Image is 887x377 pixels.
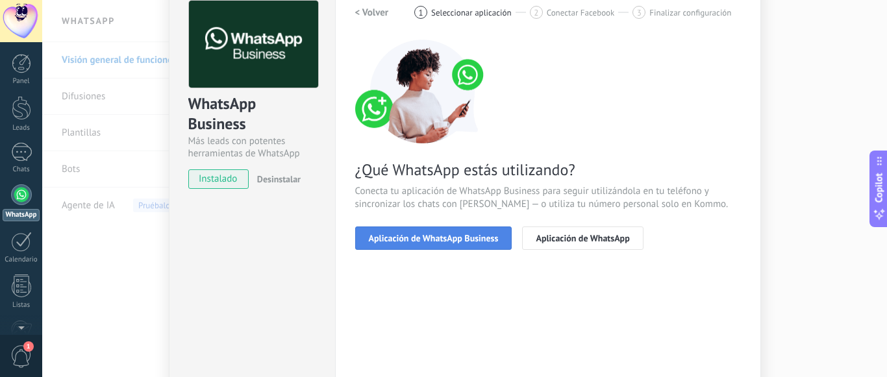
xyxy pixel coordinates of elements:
div: Chats [3,165,40,174]
div: Calendario [3,256,40,264]
span: ¿Qué WhatsApp estás utilizando? [355,160,741,180]
button: Desinstalar [252,169,301,189]
button: < Volver [355,1,389,24]
button: Aplicación de WhatsApp [522,226,643,250]
span: Seleccionar aplicación [431,8,512,18]
div: Más leads con potentes herramientas de WhatsApp [188,135,316,160]
span: 3 [637,7,642,18]
span: 1 [23,341,34,352]
img: logo_main.png [189,1,318,88]
h2: < Volver [355,6,389,19]
div: WhatsApp [3,209,40,221]
span: Finalizar configuración [649,8,731,18]
img: connect number [355,40,492,143]
span: instalado [189,169,248,189]
button: Aplicación de WhatsApp Business [355,226,512,250]
div: Panel [3,77,40,86]
span: Conectar Facebook [547,8,615,18]
span: 1 [419,7,423,18]
span: Aplicación de WhatsApp [536,234,629,243]
span: Conecta tu aplicación de WhatsApp Business para seguir utilizándola en tu teléfono y sincronizar ... [355,185,741,211]
span: Aplicación de WhatsApp Business [369,234,499,243]
span: Copilot [873,173,886,202]
div: Listas [3,301,40,310]
span: 2 [534,7,538,18]
div: WhatsApp Business [188,93,316,135]
div: Leads [3,124,40,132]
span: Desinstalar [257,173,301,185]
